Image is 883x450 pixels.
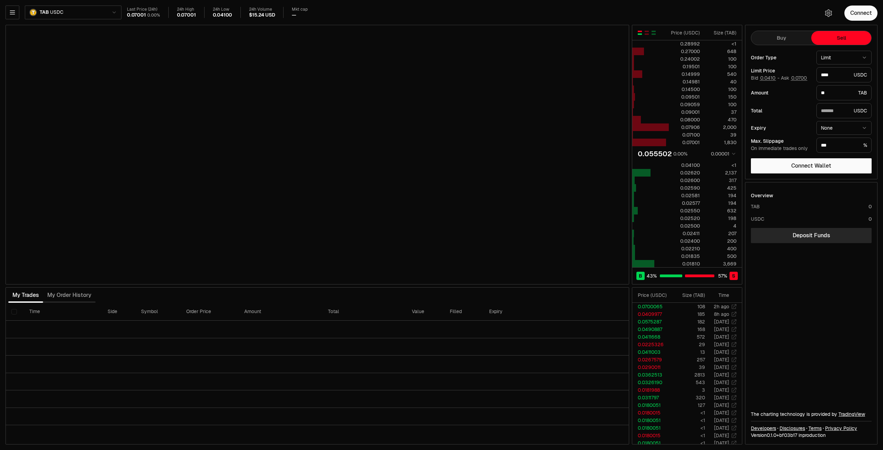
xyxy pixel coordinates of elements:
[669,48,700,55] div: 0.27000
[781,75,807,81] span: Ask
[632,439,672,447] td: 0.0180051
[127,12,146,18] div: 0.07001
[672,363,705,371] td: 39
[136,303,181,321] th: Symbol
[706,109,736,116] div: 37
[751,90,811,95] div: Amount
[24,303,102,321] th: Time
[706,116,736,123] div: 470
[632,424,672,432] td: 0.0180051
[644,30,649,36] button: Show Sell Orders Only
[706,93,736,100] div: 150
[706,40,736,47] div: <1
[40,9,49,16] span: TAB
[669,230,700,237] div: 0.02411
[714,319,729,325] time: [DATE]
[706,169,736,176] div: 2,137
[632,348,672,356] td: 0.0411003
[102,303,136,321] th: Side
[672,386,705,394] td: 3
[638,149,672,159] div: 0.055502
[751,126,811,130] div: Expiry
[177,7,196,12] div: 24h High
[706,71,736,78] div: 540
[714,372,729,378] time: [DATE]
[672,318,705,326] td: 182
[669,169,700,176] div: 0.02620
[672,424,705,432] td: <1
[706,124,736,131] div: 2,000
[651,30,656,36] button: Show Buy Orders Only
[484,303,559,321] th: Expiry
[706,245,736,252] div: 400
[669,162,700,169] div: 0.04100
[30,9,36,16] img: TAB Logo
[706,29,736,36] div: Size ( TAB )
[816,121,872,135] button: None
[714,311,729,317] time: 8h ago
[751,203,760,210] div: TAB
[669,101,700,108] div: 0.09059
[706,101,736,108] div: 100
[706,260,736,267] div: 3,669
[751,192,773,199] div: Overview
[632,379,672,386] td: 0.0326190
[672,326,705,333] td: 168
[751,432,872,439] div: Version 0.1.0 + in production
[669,260,700,267] div: 0.01810
[711,292,729,299] div: Time
[714,425,729,431] time: [DATE]
[706,238,736,244] div: 200
[669,78,700,85] div: 0.14981
[816,138,872,153] div: %
[673,150,687,157] div: 0.00%
[751,31,811,45] button: Buy
[647,272,657,279] span: 43 %
[714,417,729,423] time: [DATE]
[292,12,296,18] div: —
[669,116,700,123] div: 0.08000
[780,425,805,432] a: Disclosures
[249,7,275,12] div: 24h Volume
[632,371,672,379] td: 0.0362513
[706,253,736,260] div: 500
[323,303,406,321] th: Total
[669,238,700,244] div: 0.02400
[181,303,239,321] th: Order Price
[669,200,700,207] div: 0.02577
[718,272,727,279] span: 57 %
[672,379,705,386] td: 543
[249,12,275,18] div: $15.24 USD
[816,67,872,82] div: USDC
[213,7,232,12] div: 24h Low
[406,303,444,321] th: Value
[709,150,736,158] button: 0.00001
[706,48,736,55] div: 648
[751,158,872,173] button: Connect Wallet
[127,7,160,12] div: Last Price (24h)
[706,86,736,93] div: 100
[672,394,705,401] td: 320
[751,146,811,152] div: On immediate trades only
[714,394,729,401] time: [DATE]
[632,310,672,318] td: 0.0409977
[714,357,729,363] time: [DATE]
[669,124,700,131] div: 0.07906
[808,425,822,432] a: Terms
[669,245,700,252] div: 0.02210
[637,30,643,36] button: Show Buy and Sell Orders
[869,203,872,210] div: 0
[8,288,43,302] button: My Trades
[791,75,807,81] button: 0.0700
[714,303,729,310] time: 2h ago
[669,56,700,62] div: 0.24002
[632,417,672,424] td: 0.0180051
[213,12,232,18] div: 0.04100
[669,215,700,222] div: 0.02520
[825,425,857,432] a: Privacy Policy
[706,56,736,62] div: 100
[706,78,736,85] div: 40
[672,333,705,341] td: 572
[632,401,672,409] td: 0.0180051
[839,411,865,417] a: TradingView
